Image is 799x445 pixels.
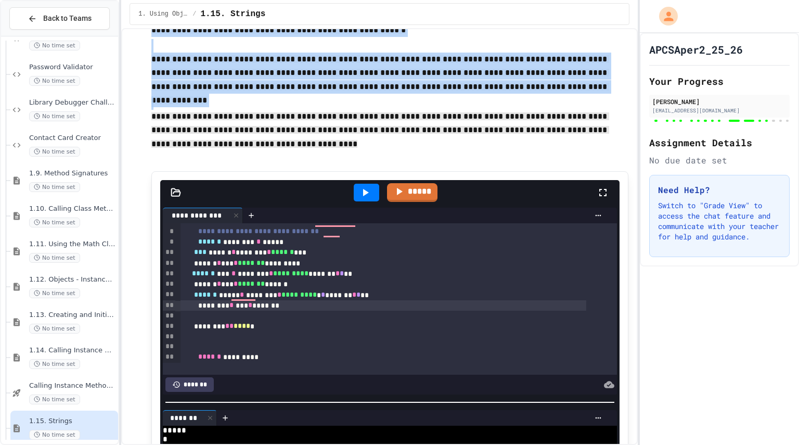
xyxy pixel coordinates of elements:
span: Contact Card Creator [29,134,116,143]
span: No time set [29,182,80,192]
h3: Need Help? [658,184,781,196]
p: Switch to "Grade View" to access the chat feature and communicate with your teacher for help and ... [658,200,781,242]
span: / [192,10,196,18]
span: 1. Using Objects and Methods [138,10,188,18]
span: 1.14. Calling Instance Methods [29,346,116,355]
span: 1.13. Creating and Initializing Objects: Constructors [29,311,116,320]
button: Back to Teams [9,7,110,30]
h2: Your Progress [649,74,790,88]
span: No time set [29,41,80,50]
div: My Account [648,4,680,28]
span: No time set [29,395,80,404]
span: 1.15. Strings [29,417,116,426]
div: [PERSON_NAME] [652,97,787,106]
span: Library Debugger Challenge [29,98,116,107]
span: No time set [29,218,80,227]
h2: Assignment Details [649,135,790,150]
span: No time set [29,288,80,298]
span: 1.15. Strings [200,8,265,20]
div: No due date set [649,154,790,167]
span: 1.10. Calling Class Methods [29,205,116,213]
span: 1.9. Method Signatures [29,169,116,178]
div: [EMAIL_ADDRESS][DOMAIN_NAME] [652,107,787,115]
span: No time set [29,324,80,334]
span: Back to Teams [43,13,92,24]
h1: APCSAper2_25_26 [649,42,743,57]
span: No time set [29,359,80,369]
span: 1.12. Objects - Instances of Classes [29,275,116,284]
span: 1.11. Using the Math Class [29,240,116,249]
span: No time set [29,253,80,263]
span: No time set [29,111,80,121]
span: No time set [29,76,80,86]
span: No time set [29,147,80,157]
span: Password Validator [29,63,116,72]
span: No time set [29,430,80,440]
span: Calling Instance Methods - Topic 1.14 [29,382,116,390]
